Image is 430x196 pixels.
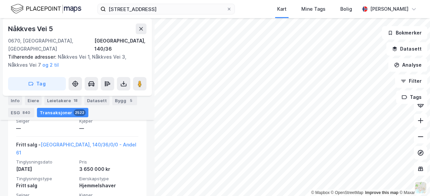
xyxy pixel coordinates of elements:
span: Pris [79,159,138,165]
div: Fritt salg - [16,141,138,159]
div: [DATE] [16,165,75,173]
div: 18 [72,97,79,104]
button: Bokmerker [382,26,427,40]
div: Fritt salg [16,182,75,190]
button: Tag [8,77,66,90]
div: Leietakere [44,96,82,105]
div: Eiere [25,96,42,105]
div: — [79,124,138,132]
span: Tilhørende adresser: [8,54,58,60]
div: Bygg [112,96,137,105]
div: [GEOGRAPHIC_DATA], 140/36 [94,37,146,53]
img: logo.f888ab2527a4732fd821a326f86c7f29.svg [11,3,81,15]
button: Analyse [388,58,427,72]
div: 3 650 000 kr [79,165,138,173]
div: Nåkkves Vei 1, Nåkkves Vei 3, Nåkkves Vei 7 [8,53,141,69]
div: ESG [8,108,34,117]
div: Bolig [340,5,352,13]
div: 0670, [GEOGRAPHIC_DATA], [GEOGRAPHIC_DATA] [8,37,94,53]
button: Filter [395,74,427,88]
span: Eierskapstype [79,176,138,182]
input: Søk på adresse, matrikkel, gårdeiere, leietakere eller personer [106,4,226,14]
div: Info [8,96,22,105]
div: [PERSON_NAME] [370,5,408,13]
a: Improve this map [365,190,398,195]
div: Kontrollprogram for chat [396,164,430,196]
div: Nåkkves Vei 5 [8,23,54,34]
div: Hjemmelshaver [79,182,138,190]
div: — [16,124,75,132]
span: Tinglysningstype [16,176,75,182]
div: 2522 [74,109,86,116]
button: Datasett [386,42,427,56]
div: 840 [21,109,32,116]
div: Kart [277,5,287,13]
a: OpenStreetMap [331,190,363,195]
a: [GEOGRAPHIC_DATA], 140/36/0/0 - Andel 61 [16,142,136,155]
div: 5 [128,97,134,104]
div: Datasett [84,96,110,105]
span: Kjøper [79,118,138,124]
div: Transaksjoner [37,108,88,117]
a: Mapbox [311,190,330,195]
button: Tags [396,90,427,104]
div: Mine Tags [301,5,326,13]
span: Tinglysningsdato [16,159,75,165]
span: Selger [16,118,75,124]
iframe: Chat Widget [396,164,430,196]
